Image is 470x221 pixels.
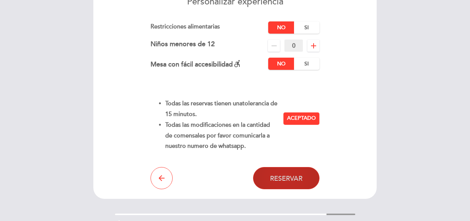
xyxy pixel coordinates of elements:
label: No [268,58,294,70]
strong: tolerancia de 15 minutos. [165,100,277,118]
div: Mesa con fácil accesibilidad [151,58,242,70]
div: Restricciones alimentarias [151,21,269,34]
i: arrow_back [157,174,166,183]
i: remove [270,41,279,50]
span: Aceptado [287,115,316,122]
label: Si [294,21,319,34]
label: No [268,21,294,34]
li: Todas las modificaciones en la cantidad de comensales por favor comunicarla a nuestro numero de w... [165,120,278,152]
div: Niños menores de 12 [151,40,215,52]
span: Todas las reservas tienen una [165,100,277,118]
i: accessible_forward [233,59,242,68]
i: add [309,41,318,50]
button: arrow_back [151,167,173,189]
label: Si [294,58,319,70]
span: Reservar [270,174,303,182]
button: Aceptado [283,112,319,125]
button: Reservar [253,167,319,189]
